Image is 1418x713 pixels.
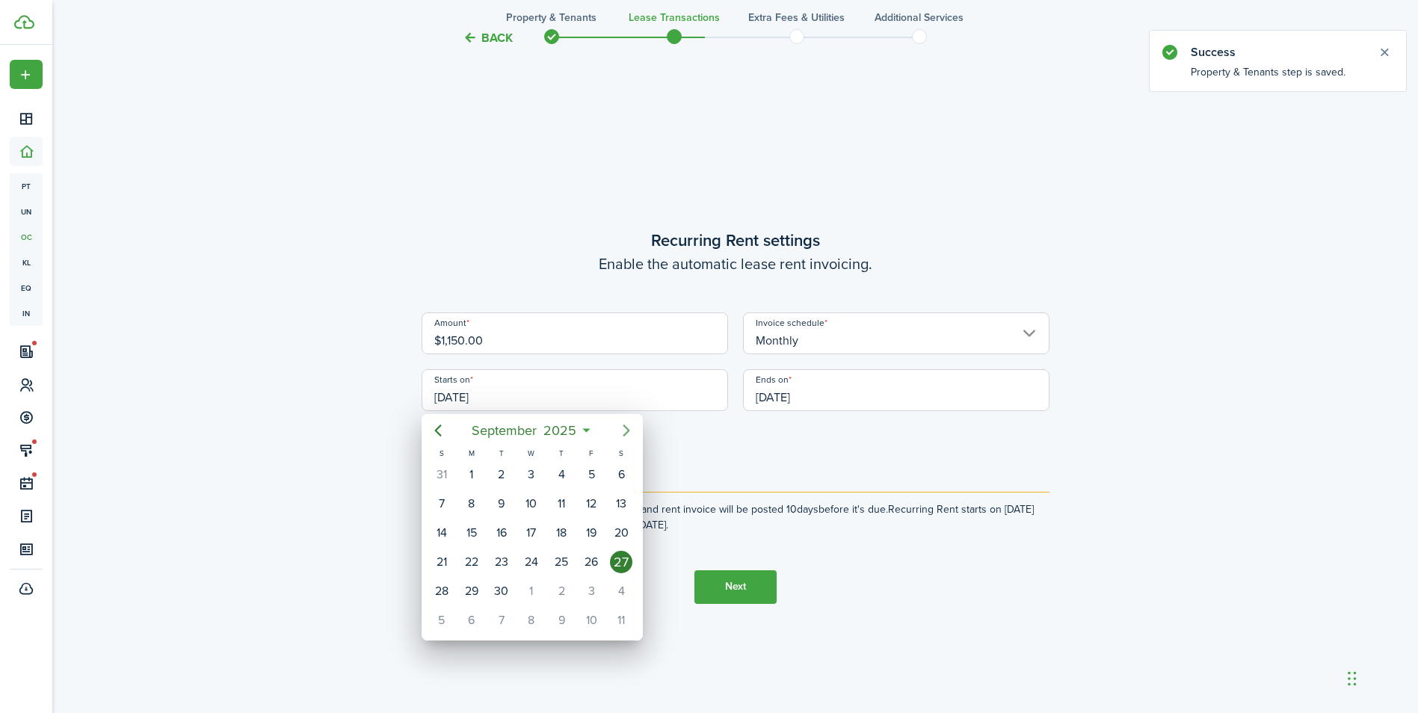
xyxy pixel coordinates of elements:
div: F [576,447,606,460]
div: Tuesday, September 9, 2025 [490,493,513,515]
div: Thursday, September 4, 2025 [550,463,573,486]
mbsc-button: Previous page [423,416,453,445]
div: Sunday, September 21, 2025 [431,551,453,573]
div: Monday, September 15, 2025 [460,522,483,544]
div: S [427,447,457,460]
div: Sunday, September 7, 2025 [431,493,453,515]
div: Sunday, October 5, 2025 [431,609,453,632]
div: Saturday, October 11, 2025 [610,609,632,632]
div: Friday, October 10, 2025 [580,609,602,632]
div: Friday, September 5, 2025 [580,463,602,486]
div: Monday, September 29, 2025 [460,580,483,602]
div: Monday, October 6, 2025 [460,609,483,632]
div: Sunday, August 31, 2025 [431,463,453,486]
div: S [606,447,636,460]
div: Sunday, September 14, 2025 [431,522,453,544]
span: September [469,417,540,444]
div: Saturday, September 6, 2025 [610,463,632,486]
div: Friday, September 26, 2025 [580,551,602,573]
mbsc-button: September2025 [463,417,586,444]
span: 2025 [540,417,580,444]
div: Tuesday, October 7, 2025 [490,609,513,632]
div: Tuesday, September 16, 2025 [490,522,513,544]
div: Saturday, September 20, 2025 [610,522,632,544]
div: Thursday, September 18, 2025 [550,522,573,544]
div: Monday, September 22, 2025 [460,551,483,573]
div: Wednesday, September 3, 2025 [520,463,543,486]
div: Thursday, October 2, 2025 [550,580,573,602]
div: Tuesday, September 30, 2025 [490,580,513,602]
div: Wednesday, September 24, 2025 [520,551,543,573]
div: Friday, September 12, 2025 [580,493,602,515]
div: M [457,447,487,460]
div: Thursday, October 9, 2025 [550,609,573,632]
div: Thursday, September 25, 2025 [550,551,573,573]
div: Wednesday, September 10, 2025 [520,493,543,515]
div: Saturday, October 4, 2025 [610,580,632,602]
div: Friday, September 19, 2025 [580,522,602,544]
div: Today, Saturday, September 27, 2025 [610,551,632,573]
div: Saturday, September 13, 2025 [610,493,632,515]
div: T [546,447,576,460]
div: Wednesday, September 17, 2025 [520,522,543,544]
mbsc-button: Next page [611,416,641,445]
div: Monday, September 1, 2025 [460,463,483,486]
div: T [487,447,517,460]
div: Wednesday, October 1, 2025 [520,580,543,602]
div: Tuesday, September 23, 2025 [490,551,513,573]
div: Sunday, September 28, 2025 [431,580,453,602]
div: Thursday, September 11, 2025 [550,493,573,515]
div: Wednesday, October 8, 2025 [520,609,543,632]
div: W [517,447,546,460]
div: Monday, September 8, 2025 [460,493,483,515]
div: Friday, October 3, 2025 [580,580,602,602]
div: Tuesday, September 2, 2025 [490,463,513,486]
